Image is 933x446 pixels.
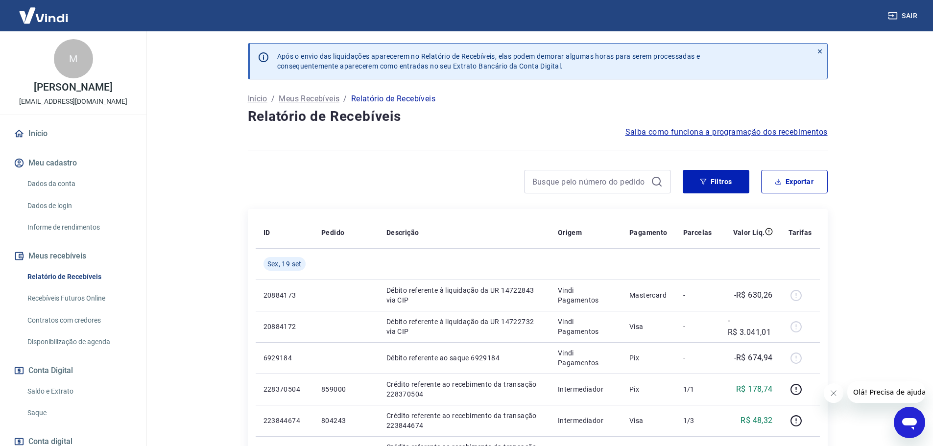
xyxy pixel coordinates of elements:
p: [PERSON_NAME] [34,82,112,93]
button: Conta Digital [12,360,135,381]
p: -R$ 630,26 [734,289,773,301]
p: - [683,290,712,300]
a: Dados de login [24,196,135,216]
p: 6929184 [263,353,306,363]
p: Visa [629,416,668,425]
p: Descrição [386,228,419,237]
a: Saque [24,403,135,423]
span: Olá! Precisa de ajuda? [6,7,82,15]
p: 1/3 [683,416,712,425]
p: Relatório de Recebíveis [351,93,435,105]
p: Vindi Pagamentos [558,285,614,305]
p: ID [263,228,270,237]
p: Pedido [321,228,344,237]
p: Intermediador [558,384,614,394]
iframe: Mensagem da empresa [847,381,925,403]
p: Débito referente à liquidação da UR 14722843 via CIP [386,285,542,305]
a: Dados da conta [24,174,135,194]
button: Meu cadastro [12,152,135,174]
p: Pix [629,384,668,394]
p: Mastercard [629,290,668,300]
a: Disponibilização de agenda [24,332,135,352]
p: 228370504 [263,384,306,394]
a: Recebíveis Futuros Online [24,288,135,308]
p: 20884173 [263,290,306,300]
p: Intermediador [558,416,614,425]
p: Vindi Pagamentos [558,317,614,336]
a: Contratos com credores [24,310,135,330]
button: Exportar [761,170,828,193]
p: Crédito referente ao recebimento da transação 223844674 [386,411,542,430]
h4: Relatório de Recebíveis [248,107,828,126]
p: Pix [629,353,668,363]
a: Saldo e Extrato [24,381,135,401]
iframe: Botão para abrir a janela de mensagens [894,407,925,438]
p: Débito referente ao saque 6929184 [386,353,542,363]
p: -R$ 3.041,01 [728,315,773,338]
p: 859000 [321,384,371,394]
p: 223844674 [263,416,306,425]
a: Relatório de Recebíveis [24,267,135,287]
span: Sex, 19 set [267,259,302,269]
p: [EMAIL_ADDRESS][DOMAIN_NAME] [19,96,127,107]
p: Crédito referente ao recebimento da transação 228370504 [386,379,542,399]
p: / [343,93,347,105]
a: Informe de rendimentos [24,217,135,237]
p: - [683,353,712,363]
p: Tarifas [789,228,812,237]
a: Início [248,93,267,105]
input: Busque pelo número do pedido [532,174,647,189]
p: R$ 48,32 [741,415,772,426]
button: Meus recebíveis [12,245,135,267]
p: Vindi Pagamentos [558,348,614,368]
p: Visa [629,322,668,331]
div: M [54,39,93,78]
p: Pagamento [629,228,668,237]
img: Vindi [12,0,75,30]
p: Após o envio das liquidações aparecerem no Relatório de Recebíveis, elas podem demorar algumas ho... [277,51,700,71]
p: 20884172 [263,322,306,331]
button: Sair [886,7,921,25]
p: / [271,93,275,105]
p: Origem [558,228,582,237]
p: Parcelas [683,228,712,237]
p: Valor Líq. [733,228,765,237]
a: Meus Recebíveis [279,93,339,105]
button: Filtros [683,170,749,193]
p: 1/1 [683,384,712,394]
a: Saiba como funciona a programação dos recebimentos [625,126,828,138]
p: Débito referente à liquidação da UR 14722732 via CIP [386,317,542,336]
p: R$ 178,74 [736,383,773,395]
p: - [683,322,712,331]
iframe: Fechar mensagem [824,383,843,403]
p: -R$ 674,94 [734,352,773,364]
a: Início [12,123,135,144]
p: 804243 [321,416,371,425]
